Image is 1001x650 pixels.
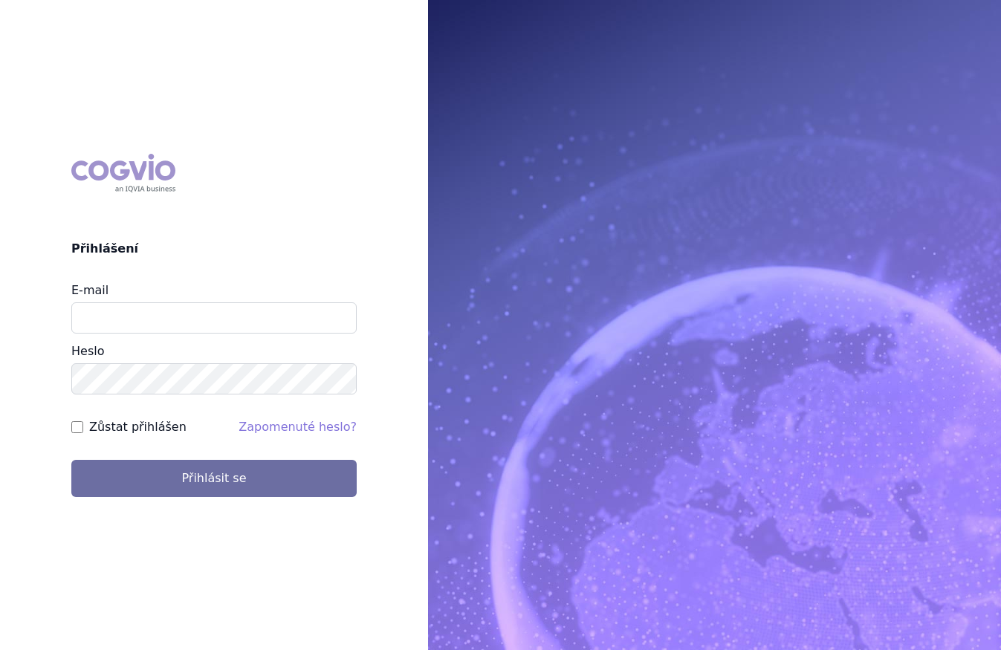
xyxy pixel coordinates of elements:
div: COGVIO [71,154,175,192]
label: Zůstat přihlášen [89,418,187,436]
a: Zapomenuté heslo? [239,420,357,434]
label: Heslo [71,344,104,358]
h2: Přihlášení [71,240,357,258]
button: Přihlásit se [71,460,357,497]
label: E-mail [71,283,108,297]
